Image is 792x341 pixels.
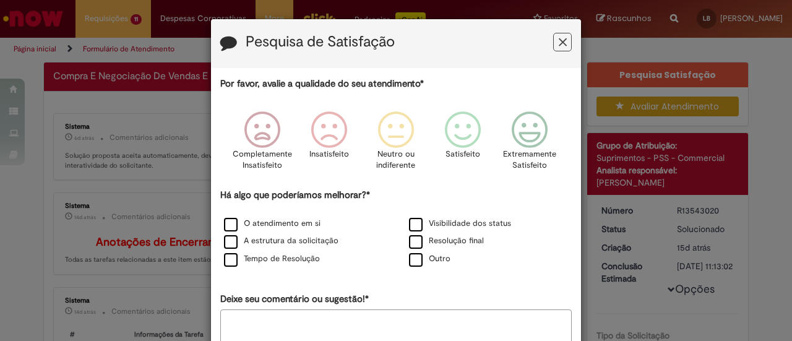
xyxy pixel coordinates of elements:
div: Insatisfeito [298,102,361,187]
label: Deixe seu comentário ou sugestão!* [220,293,369,306]
div: Extremamente Satisfeito [498,102,561,187]
label: Resolução final [409,235,484,247]
label: A estrutura da solicitação [224,235,338,247]
label: Visibilidade dos status [409,218,511,230]
label: Por favor, avalie a qualidade do seu atendimento* [220,77,424,90]
p: Insatisfeito [309,149,349,160]
label: Outro [409,253,450,265]
p: Extremamente Satisfeito [503,149,556,171]
div: Satisfeito [431,102,494,187]
div: Neutro ou indiferente [364,102,428,187]
div: Completamente Insatisfeito [230,102,293,187]
label: Tempo de Resolução [224,253,320,265]
label: O atendimento em si [224,218,321,230]
p: Satisfeito [445,149,480,160]
p: Neutro ou indiferente [374,149,418,171]
label: Pesquisa de Satisfação [246,34,395,50]
div: Há algo que poderíamos melhorar?* [220,189,572,269]
p: Completamente Insatisfeito [233,149,292,171]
